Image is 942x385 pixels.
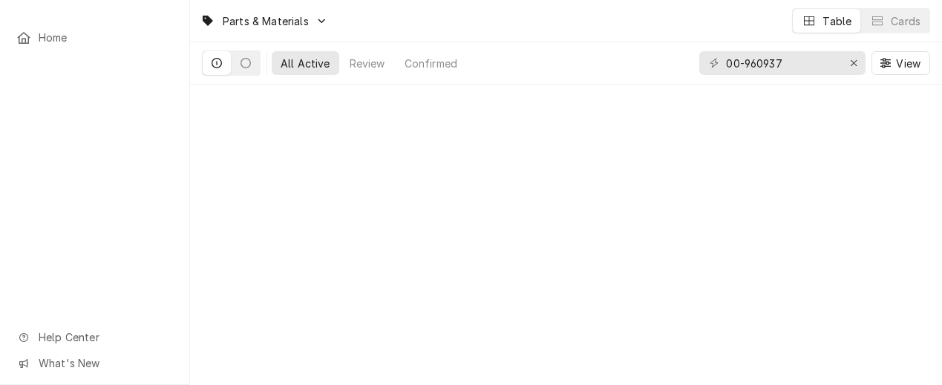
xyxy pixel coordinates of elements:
button: View [871,51,930,75]
span: View [893,56,923,71]
span: What's New [39,355,171,371]
div: Cards [891,13,920,29]
span: Help Center [39,329,171,345]
a: Go to What's New [9,351,180,375]
div: Table [822,13,851,29]
div: Review [350,56,385,71]
button: Erase input [842,51,866,75]
a: Home [9,25,180,50]
span: Parts & Materials [223,13,309,29]
div: All Active [281,56,330,71]
div: Confirmed [405,56,457,71]
span: Home [39,30,173,45]
a: Go to Parts & Materials [194,9,334,33]
input: Keyword search [726,51,837,75]
a: Go to Help Center [9,325,180,349]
